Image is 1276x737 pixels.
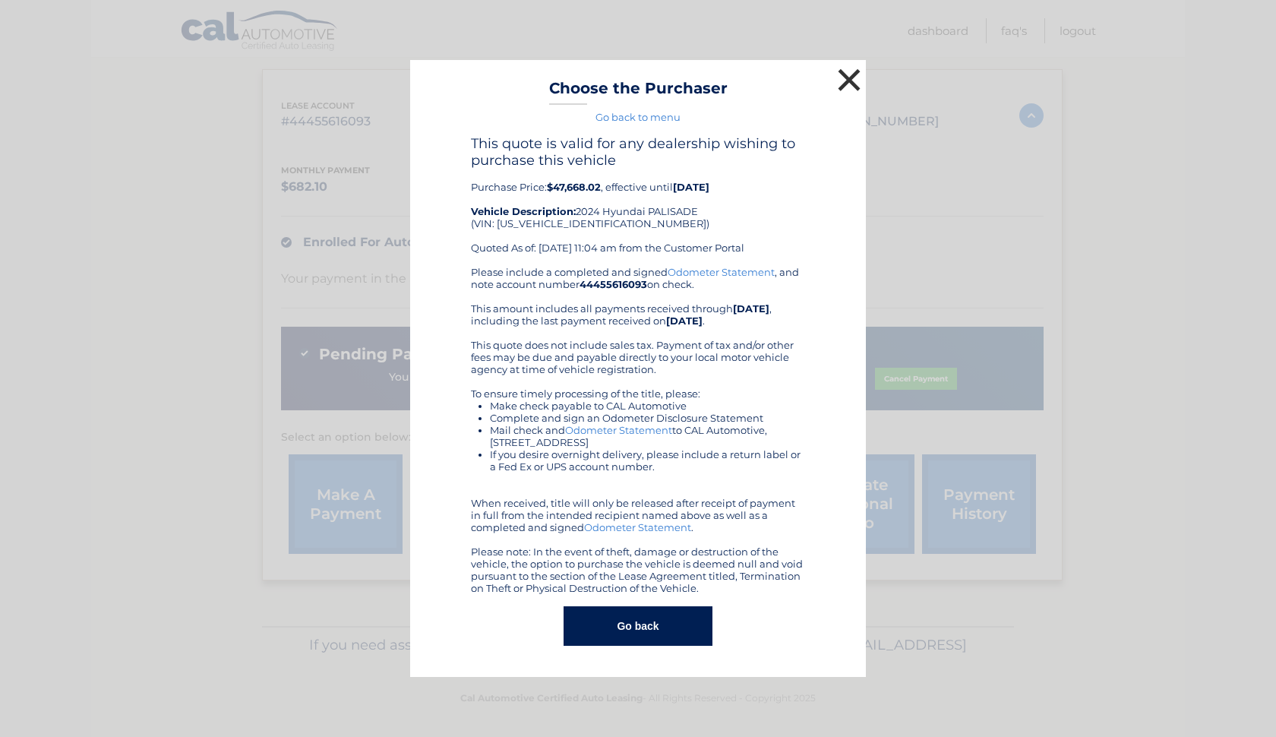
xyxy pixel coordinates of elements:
li: Make check payable to CAL Automotive [490,400,805,412]
button: × [834,65,864,95]
a: Odometer Statement [584,521,691,533]
h4: This quote is valid for any dealership wishing to purchase this vehicle [471,135,805,169]
div: Please include a completed and signed , and note account number on check. This amount includes al... [471,266,805,594]
a: Odometer Statement [668,266,775,278]
button: Go back [564,606,712,646]
b: 44455616093 [580,278,647,290]
li: If you desire overnight delivery, please include a return label or a Fed Ex or UPS account number. [490,448,805,473]
b: [DATE] [666,315,703,327]
li: Mail check and to CAL Automotive, [STREET_ADDRESS] [490,424,805,448]
li: Complete and sign an Odometer Disclosure Statement [490,412,805,424]
b: $47,668.02 [547,181,601,193]
div: Purchase Price: , effective until 2024 Hyundai PALISADE (VIN: [US_VEHICLE_IDENTIFICATION_NUMBER])... [471,135,805,266]
b: [DATE] [673,181,709,193]
b: [DATE] [733,302,769,315]
h3: Choose the Purchaser [549,79,728,106]
a: Odometer Statement [565,424,672,436]
strong: Vehicle Description: [471,205,576,217]
a: Go back to menu [595,111,681,123]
